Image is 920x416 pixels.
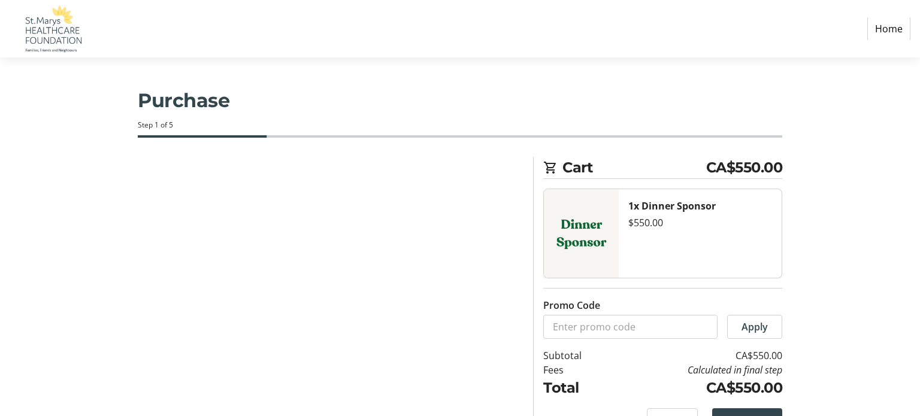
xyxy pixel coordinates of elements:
[612,363,782,377] td: Calculated in final step
[742,320,768,334] span: Apply
[628,199,716,212] strong: 1x Dinner Sponsor
[543,377,612,399] td: Total
[612,377,782,399] td: CA$550.00
[543,298,600,312] label: Promo Code
[612,348,782,363] td: CA$550.00
[628,215,772,230] div: $550.00
[543,348,612,363] td: Subtotal
[10,5,95,53] img: St. Marys Healthcare Foundation's Logo
[138,86,782,115] h1: Purchase
[867,17,910,40] a: Home
[543,315,718,339] input: Enter promo code
[562,157,706,178] span: Cart
[727,315,782,339] button: Apply
[138,120,782,130] div: Step 1 of 5
[706,157,783,178] span: CA$550.00
[544,189,619,278] img: Dinner Sponsor
[543,363,612,377] td: Fees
